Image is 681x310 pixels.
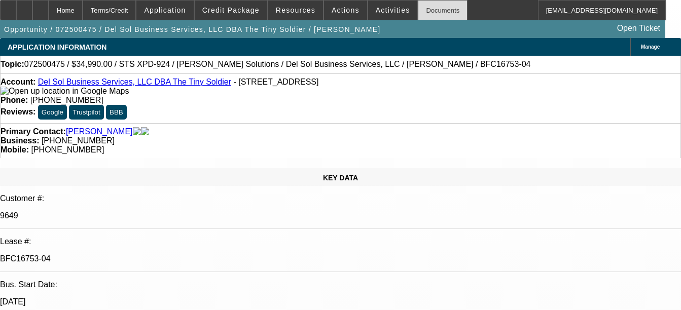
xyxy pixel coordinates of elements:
span: Credit Package [202,6,260,14]
strong: Business: [1,136,39,145]
button: Trustpilot [69,105,103,120]
button: Resources [268,1,323,20]
a: View Google Maps [1,87,129,95]
strong: Account: [1,77,35,86]
strong: Topic: [1,60,24,69]
strong: Phone: [1,96,28,104]
span: Activities [376,6,410,14]
button: BBB [106,105,127,120]
button: Credit Package [195,1,267,20]
span: Opportunity / 072500475 / Del Sol Business Services, LLC DBA The Tiny Soldier / [PERSON_NAME] [4,25,380,33]
img: facebook-icon.png [133,127,141,136]
span: APPLICATION INFORMATION [8,43,106,51]
button: Actions [324,1,367,20]
span: 072500475 / $34,990.00 / STS XPD-924 / [PERSON_NAME] Solutions / Del Sol Business Services, LLC /... [24,60,531,69]
span: Application [144,6,186,14]
strong: Primary Contact: [1,127,66,136]
strong: Reviews: [1,107,35,116]
span: Manage [641,44,660,50]
a: [PERSON_NAME] [66,127,133,136]
img: linkedin-icon.png [141,127,149,136]
a: Open Ticket [613,20,664,37]
img: Open up location in Google Maps [1,87,129,96]
span: [PHONE_NUMBER] [30,96,103,104]
span: KEY DATA [323,174,358,182]
span: Resources [276,6,315,14]
span: [PHONE_NUMBER] [42,136,115,145]
span: [PHONE_NUMBER] [31,145,104,154]
button: Activities [368,1,418,20]
button: Application [136,1,193,20]
strong: Mobile: [1,145,29,154]
span: Actions [332,6,360,14]
span: - [STREET_ADDRESS] [233,77,318,86]
a: Del Sol Business Services, LLC DBA The Tiny Soldier [38,77,231,86]
button: Google [38,105,67,120]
